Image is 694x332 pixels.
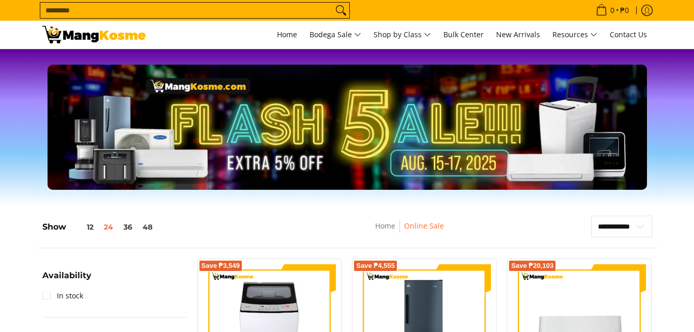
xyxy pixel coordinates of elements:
[368,21,436,49] a: Shop by Class
[374,28,431,41] span: Shop by Class
[66,223,99,231] button: 12
[491,21,545,49] a: New Arrivals
[333,3,349,18] button: Search
[605,21,652,49] a: Contact Us
[443,29,484,39] span: Bulk Center
[137,223,158,231] button: 48
[496,29,540,39] span: New Arrivals
[156,21,652,49] nav: Main Menu
[277,29,297,39] span: Home
[42,271,91,288] summary: Open
[42,288,83,304] a: In stock
[99,223,118,231] button: 24
[404,221,444,231] a: Online Sale
[610,29,647,39] span: Contact Us
[42,222,158,232] h5: Show
[356,263,395,269] span: Save ₱4,555
[375,221,395,231] a: Home
[552,28,597,41] span: Resources
[593,5,632,16] span: •
[511,263,553,269] span: Save ₱20,103
[272,21,302,49] a: Home
[118,223,137,231] button: 36
[42,271,91,280] span: Availability
[619,7,630,14] span: ₱0
[609,7,616,14] span: 0
[547,21,603,49] a: Resources
[310,28,361,41] span: Bodega Sale
[202,263,240,269] span: Save ₱3,549
[304,21,366,49] a: Bodega Sale
[306,220,512,243] nav: Breadcrumbs
[438,21,489,49] a: Bulk Center
[42,26,146,43] img: BREAKING NEWS: Flash 5ale! August 15-17, 2025 l Mang Kosme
